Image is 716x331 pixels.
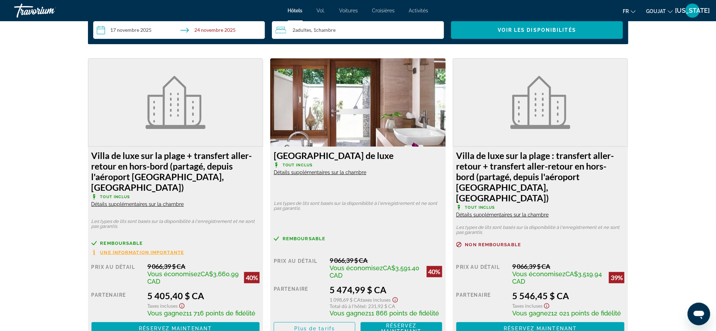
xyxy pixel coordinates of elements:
font: Villa de luxe sur la plage + transfert aller-retour en hors-bord (partagé, depuis l'aéroport [GEO... [91,150,252,193]
font: Taxes incluses [147,303,178,309]
font: Détails supplémentaires sur la chambre [91,201,184,207]
font: Les types de lits sont basés sur la disponibilité à l'enregistrement et ne sont pas garantis. [274,201,437,211]
font: 2 [292,27,295,33]
font: : 231,92 $ CA [366,303,396,309]
font: 5 405,40 $ CA [147,290,204,301]
font: Villa de luxe sur la plage : transfert aller-retour + transfert aller-retour en hors-bord (partag... [456,150,614,203]
button: Afficher l'avis de non-responsabilité concernant les taxes et les frais [178,301,186,309]
font: adultes [295,27,311,33]
font: Une information importante [100,250,184,255]
a: Croisières [372,8,395,13]
font: Prix ​​au détail [274,258,318,264]
button: Afficher l'avis de non-responsabilité concernant les taxes et les frais [391,295,400,303]
button: Changer de langue [623,6,636,16]
button: Menu utilisateur [684,3,702,18]
a: Remboursable [91,241,260,246]
font: 5 546,45 $ CA [512,290,569,301]
font: 40% [428,268,440,276]
img: hotel.svg [510,76,570,129]
a: Voitures [339,8,358,13]
font: 1 098,69 $ CA [330,297,361,303]
font: 40% [246,274,258,282]
font: , 1 [311,27,316,33]
font: Vous gagnez [330,309,369,317]
font: Non remboursable [465,242,521,247]
font: 9 066,39 $ CA [330,256,368,264]
font: Voir les disponibilités [498,27,576,33]
button: Changer de devise [646,6,673,16]
font: Prix ​​au détail [456,264,500,270]
font: Partenaire [274,286,308,292]
font: Vous gagnez [147,309,186,317]
font: Vous économisez [330,264,383,272]
font: fr [623,8,629,14]
font: Partenaire [456,292,491,298]
font: Vous gagnez [512,309,551,317]
font: 39% [611,274,623,282]
button: Date d'arrivée : 17 novembre 2025 Date de départ : 24 novembre 2025 [93,21,265,39]
font: CA$3,591.40 CAD [330,264,420,279]
a: Travorium [14,1,85,20]
font: Les types de lits sont basés sur la disponibilité à l'enregistrement et ne sont pas garantis. [91,219,255,229]
button: Voir les disponibilités [451,21,623,39]
img: hotel.svg [146,76,206,129]
img: aa833b91-2140-4a5d-bf33-d02883e9c8f0.jpeg [270,58,446,147]
font: Vous économisez [147,270,201,278]
font: Remboursable [283,236,325,241]
font: 9 066,39 $ CA [512,262,550,270]
font: Détails supplémentaires sur la chambre [456,212,549,218]
a: Vol. [317,8,325,13]
font: [GEOGRAPHIC_DATA] de luxe [274,150,393,161]
font: CA$3,660.99 CAD [147,270,239,285]
button: Une information importante [91,249,184,255]
font: Remboursable [100,241,143,246]
font: CA$3,519.94 CAD [512,270,602,285]
button: Voyageurs : 2 adultes, 0 enfants [272,21,444,39]
a: Remboursable [274,236,442,241]
font: Détails supplémentaires sur la chambre [274,170,366,175]
a: Activités [409,8,428,13]
font: 11 866 points de fidélité [369,309,439,317]
a: Hôtels [288,8,303,13]
iframe: Bouton de lancement de la fenêtre de messagerie [688,303,710,325]
font: 9 066,39 $ CA [147,262,185,270]
font: Tout inclus [100,195,130,199]
font: Les types de lits sont basés sur la disponibilité à l'enregistrement et ne sont pas garantis. [456,225,620,235]
font: Chambre [316,27,336,33]
font: [US_STATE] [675,7,710,14]
font: 5 474,99 $ CA [330,284,387,295]
font: Total dû à l'hôtel [330,303,366,309]
font: Tout inclus [283,163,313,167]
font: GOUJAT [646,8,666,14]
font: Prix ​​au détail [91,264,135,270]
div: Widget de recherche [93,21,623,39]
font: Taxes incluses [361,297,391,303]
font: Tout inclus [465,205,495,210]
button: Afficher l'avis de non-responsabilité concernant les taxes et les frais [543,301,551,309]
font: Vous économisez [512,270,566,278]
font: Taxes incluses [512,303,543,309]
font: 11 716 points de fidélité [186,309,255,317]
font: Partenaire [91,292,126,298]
font: 12 021 points de fidélité [551,309,621,317]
